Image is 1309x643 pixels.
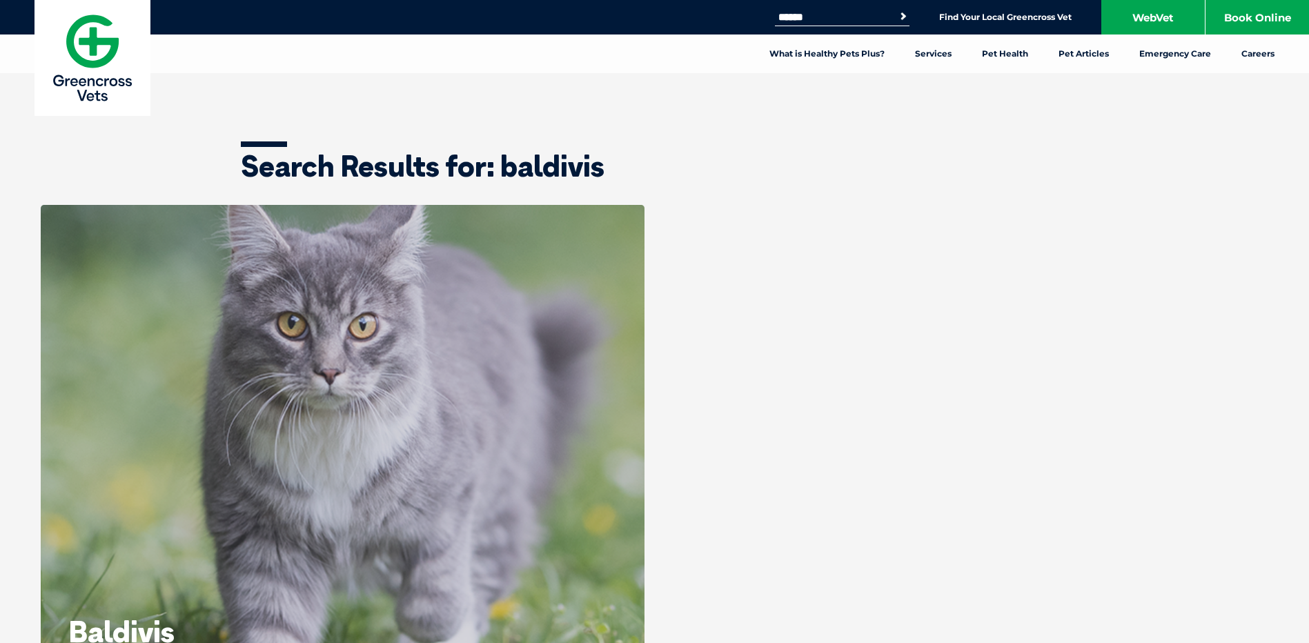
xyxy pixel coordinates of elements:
[241,152,1069,181] h1: Search Results for: baldivis
[939,12,1072,23] a: Find Your Local Greencross Vet
[1124,34,1226,73] a: Emergency Care
[967,34,1043,73] a: Pet Health
[900,34,967,73] a: Services
[1226,34,1290,73] a: Careers
[1043,34,1124,73] a: Pet Articles
[754,34,900,73] a: What is Healthy Pets Plus?
[896,10,910,23] button: Search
